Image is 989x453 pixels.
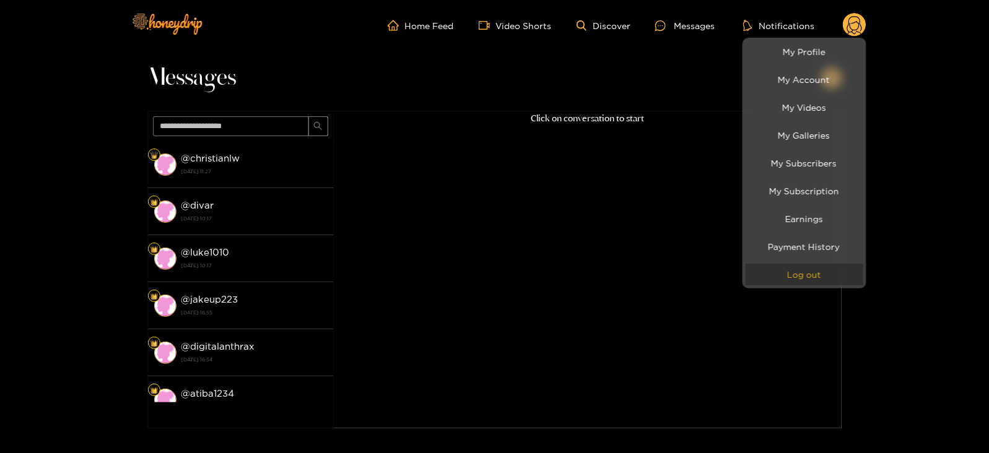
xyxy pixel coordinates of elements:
[746,97,863,118] a: My Videos
[746,208,863,230] a: Earnings
[746,124,863,146] a: My Galleries
[746,236,863,257] a: Payment History
[746,41,863,63] a: My Profile
[746,69,863,90] a: My Account
[746,264,863,285] button: Log out
[746,152,863,174] a: My Subscribers
[746,180,863,202] a: My Subscription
